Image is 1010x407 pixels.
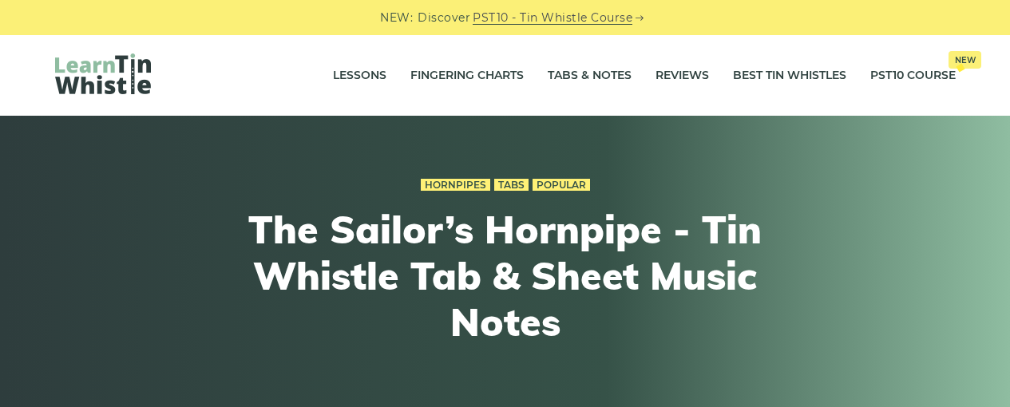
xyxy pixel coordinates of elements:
[949,51,981,69] span: New
[533,179,590,192] a: Popular
[870,56,956,96] a: PST10 CourseNew
[333,56,386,96] a: Lessons
[656,56,709,96] a: Reviews
[410,56,524,96] a: Fingering Charts
[494,179,529,192] a: Tabs
[733,56,846,96] a: Best Tin Whistles
[548,56,632,96] a: Tabs & Notes
[421,179,490,192] a: Hornpipes
[212,207,799,345] h1: The Sailor’s Hornpipe - Tin Whistle Tab & Sheet Music Notes
[55,53,151,94] img: LearnTinWhistle.com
